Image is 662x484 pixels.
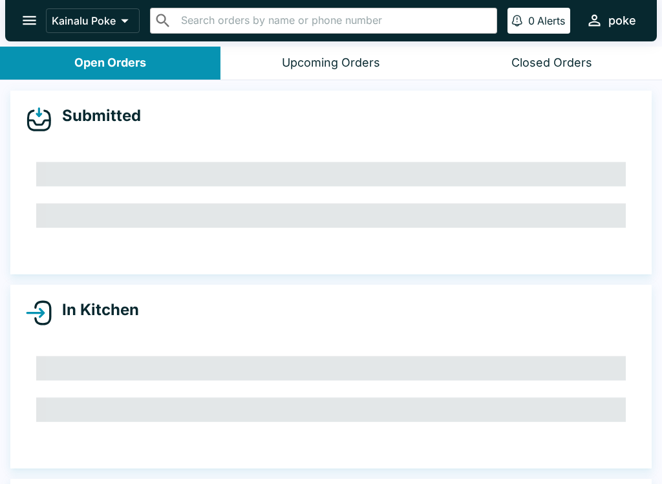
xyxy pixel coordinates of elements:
button: open drawer [13,4,46,37]
button: poke [581,6,641,34]
p: Alerts [537,14,565,27]
div: Open Orders [74,56,146,71]
p: Kainalu Poke [52,14,116,27]
button: Kainalu Poke [46,8,140,33]
div: Closed Orders [511,56,592,71]
h4: Submitted [52,106,141,126]
div: poke [608,13,636,28]
h4: In Kitchen [52,300,139,320]
div: Upcoming Orders [282,56,380,71]
input: Search orders by name or phone number [177,12,491,30]
p: 0 [528,14,535,27]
